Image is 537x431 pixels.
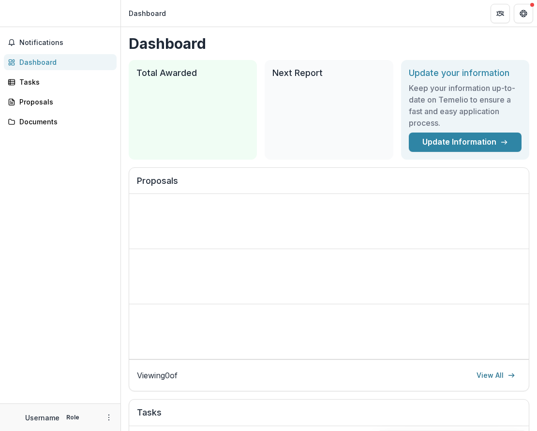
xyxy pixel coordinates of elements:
div: Proposals [19,97,109,107]
p: Viewing 0 of [137,370,178,381]
h2: Proposals [137,176,521,194]
div: Dashboard [129,8,166,18]
a: Dashboard [4,54,117,70]
p: Username [25,413,60,423]
div: Documents [19,117,109,127]
h2: Next Report [272,68,385,78]
button: Partners [491,4,510,23]
div: Tasks [19,77,109,87]
a: Tasks [4,74,117,90]
a: Documents [4,114,117,130]
h2: Total Awarded [136,68,249,78]
nav: breadcrumb [125,6,170,20]
a: Proposals [4,94,117,110]
button: More [103,412,115,423]
p: Role [63,413,82,422]
h3: Keep your information up-to-date on Temelio to ensure a fast and easy application process. [409,82,522,129]
button: Notifications [4,35,117,50]
h1: Dashboard [129,35,529,52]
span: Notifications [19,39,113,47]
a: View All [471,368,521,383]
a: Update Information [409,133,522,152]
div: Dashboard [19,57,109,67]
h2: Update your information [409,68,522,78]
button: Get Help [514,4,533,23]
h2: Tasks [137,407,521,426]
